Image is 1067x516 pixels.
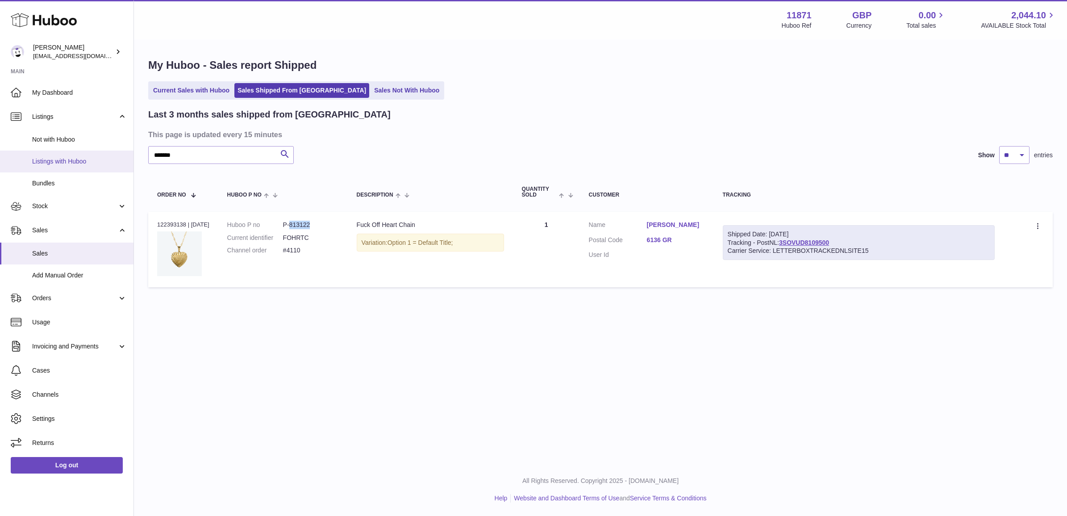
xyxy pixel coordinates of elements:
a: [PERSON_NAME] [647,221,705,229]
span: Cases [32,366,127,375]
span: Invoicing and Payments [32,342,117,351]
h3: This page is updated every 15 minutes [148,130,1050,139]
h2: Last 3 months sales shipped from [GEOGRAPHIC_DATA] [148,109,391,121]
div: 122393138 | [DATE] [157,221,209,229]
a: Help [495,495,508,502]
dd: FOHRTC [283,234,339,242]
span: Returns [32,439,127,447]
strong: 11871 [787,9,812,21]
div: Carrier Service: LETTERBOXTRACKEDNLSITE15 [728,247,990,255]
span: Orders [32,294,117,302]
div: Fuck Off Heart Chain [357,221,504,229]
a: Current Sales with Huboo [150,83,233,98]
div: Tracking - PostNL: [723,225,995,260]
span: Settings [32,415,127,423]
div: [PERSON_NAME] [33,43,113,60]
div: Shipped Date: [DATE] [728,230,990,239]
span: Huboo P no [227,192,262,198]
dd: P-813122 [283,221,339,229]
a: Service Terms & Conditions [630,495,707,502]
span: entries [1034,151,1053,159]
span: Listings with Huboo [32,157,127,166]
div: Customer [589,192,705,198]
span: [EMAIL_ADDRESS][DOMAIN_NAME] [33,52,131,59]
p: All Rights Reserved. Copyright 2025 - [DOMAIN_NAME] [141,477,1060,485]
span: 2,044.10 [1011,9,1046,21]
span: Listings [32,113,117,121]
div: Currency [846,21,872,30]
a: Log out [11,457,123,473]
span: Stock [32,202,117,210]
a: 3SOVUD8109500 [779,239,829,246]
dt: Name [589,221,647,231]
span: Add Manual Order [32,271,127,280]
div: Tracking [723,192,995,198]
strong: GBP [852,9,871,21]
span: Usage [32,318,127,327]
a: Sales Not With Huboo [371,83,442,98]
dd: #4110 [283,246,339,255]
dt: Current identifier [227,234,283,242]
span: Sales [32,249,127,258]
div: Huboo Ref [782,21,812,30]
img: internalAdmin-11871@internal.huboo.com [11,45,24,59]
span: Order No [157,192,186,198]
span: Option 1 = Default Title; [388,239,453,246]
a: Sales Shipped From [GEOGRAPHIC_DATA] [234,83,369,98]
span: Quantity Sold [522,186,557,198]
a: 0.00 Total sales [906,9,946,30]
span: Total sales [906,21,946,30]
div: Variation: [357,234,504,252]
span: Description [357,192,393,198]
dt: Postal Code [589,236,647,247]
span: Not with Huboo [32,135,127,144]
li: and [511,494,706,503]
a: 2,044.10 AVAILABLE Stock Total [981,9,1056,30]
span: Bundles [32,179,127,188]
dt: Channel order [227,246,283,255]
h1: My Huboo - Sales report Shipped [148,58,1053,72]
span: AVAILABLE Stock Total [981,21,1056,30]
span: Channels [32,390,127,399]
span: 0.00 [919,9,936,21]
span: My Dashboard [32,88,127,97]
dt: User Id [589,251,647,259]
img: WOLFBADGER_27.png [157,231,202,276]
label: Show [978,151,995,159]
a: Website and Dashboard Terms of Use [514,495,619,502]
span: Sales [32,226,117,235]
td: 1 [513,212,580,287]
dt: Huboo P no [227,221,283,229]
a: 6136 GR [647,236,705,244]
